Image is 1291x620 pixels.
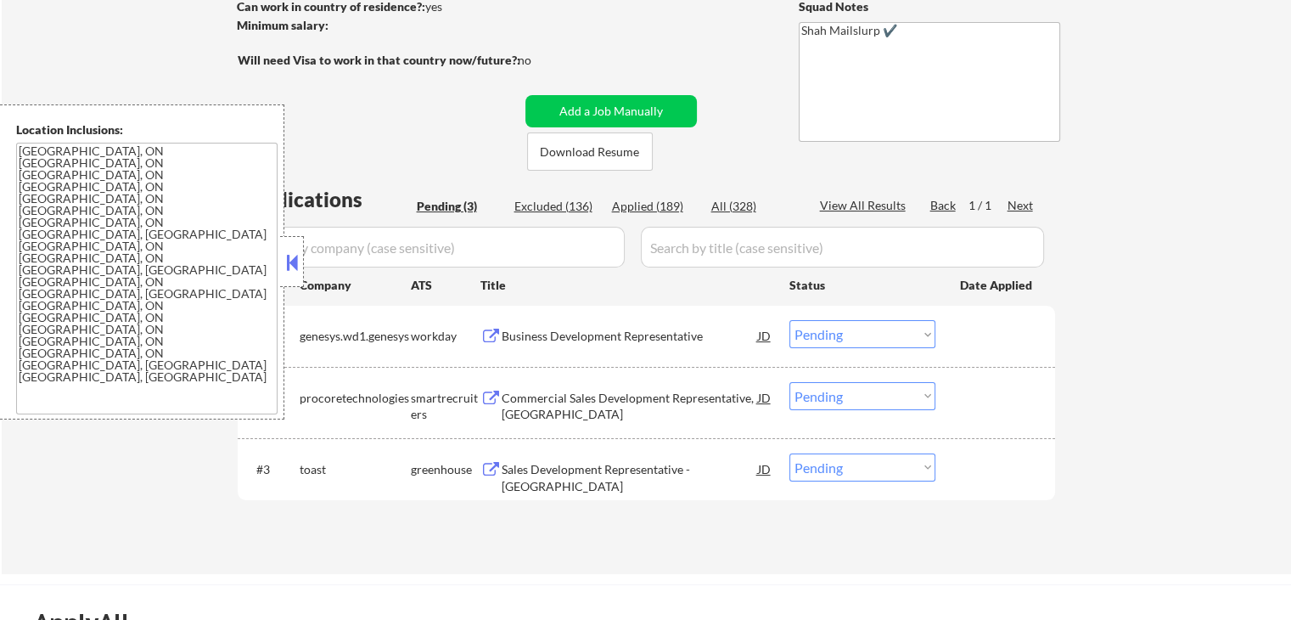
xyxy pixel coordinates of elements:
[238,53,520,67] strong: Will need Visa to work in that country now/future?:
[300,277,411,294] div: Company
[256,461,286,478] div: #3
[411,328,480,345] div: workday
[300,390,411,407] div: procoretechnologies
[514,198,599,215] div: Excluded (136)
[527,132,653,171] button: Download Resume
[756,382,773,413] div: JD
[612,198,697,215] div: Applied (189)
[789,269,935,300] div: Status
[502,390,758,423] div: Commercial Sales Development Representative, [GEOGRAPHIC_DATA]
[16,121,278,138] div: Location Inclusions:
[417,198,502,215] div: Pending (3)
[641,227,1044,268] input: Search by title (case sensitive)
[480,277,773,294] div: Title
[1008,197,1035,214] div: Next
[243,189,411,210] div: Applications
[518,52,566,69] div: no
[411,390,480,423] div: smartrecruiters
[411,461,480,478] div: greenhouse
[502,461,758,494] div: Sales Development Representative - [GEOGRAPHIC_DATA]
[243,227,625,268] input: Search by company (case sensitive)
[711,198,796,215] div: All (328)
[300,461,411,478] div: toast
[411,277,480,294] div: ATS
[960,277,1035,294] div: Date Applied
[968,197,1008,214] div: 1 / 1
[930,197,957,214] div: Back
[502,328,758,345] div: Business Development Representative
[820,197,911,214] div: View All Results
[237,18,328,32] strong: Minimum salary:
[756,320,773,351] div: JD
[756,454,773,484] div: JD
[300,328,411,345] div: genesys.wd1.genesys
[525,95,697,127] button: Add a Job Manually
